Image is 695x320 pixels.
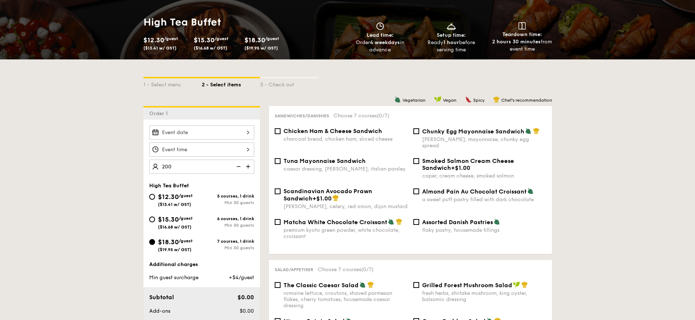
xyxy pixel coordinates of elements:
span: Vegan [443,98,456,103]
div: caper, cream cheese, smoked salmon [422,173,546,179]
span: Assorted Danish Pastries [422,219,493,226]
span: /guest [179,238,193,243]
span: Subtotal [149,294,174,301]
span: Sandwiches/Danishes [275,113,329,118]
span: Teardown time: [502,31,542,38]
input: The Classic Caesar Saladromaine lettuce, croutons, shaved parmesan flakes, cherry tomatoes, house... [275,282,281,288]
img: icon-vegan.f8ff3823.svg [434,96,441,103]
input: Almond Pain Au Chocolat Croissanta sweet puff pastry filled with dark chocolate [413,188,419,194]
img: icon-chef-hat.a58ddaea.svg [367,281,374,288]
strong: 1 hour [443,39,459,46]
input: Matcha White Chocolate Croissantpremium kyoto green powder, white chocolate, croissant [275,219,281,225]
span: Salad/Appetiser [275,267,313,272]
span: The Classic Caesar Salad [283,282,359,289]
img: icon-vegetarian.fe4039eb.svg [388,218,394,225]
span: Matcha White Chocolate Croissant [283,219,387,226]
img: icon-vegan.f8ff3823.svg [513,281,520,288]
span: Choose 7 courses [318,266,374,273]
div: 3 - Check out [260,78,318,89]
span: /guest [215,36,228,41]
span: ($16.68 w/ GST) [194,46,227,51]
div: Ready before serving time [418,39,484,54]
span: +$1.00 [451,164,470,171]
input: Tuna Mayonnaise Sandwichcaesar dressing, [PERSON_NAME], italian parsley [275,158,281,164]
input: Assorted Danish Pastriesflaky pastry, housemade fillings [413,219,419,225]
img: icon-clock.2db775ea.svg [375,22,386,30]
span: (0/7) [361,266,374,273]
img: icon-chef-hat.a58ddaea.svg [533,128,540,134]
div: Order in advance [348,39,413,54]
span: $15.30 [158,215,179,223]
img: icon-reduce.1d2dbef1.svg [232,160,243,173]
div: romaine lettuce, croutons, shaved parmesan flakes, cherry tomatoes, housemade caesar dressing [283,290,408,309]
h1: High Tea Buffet [143,16,345,29]
span: $12.30 [158,193,179,201]
span: /guest [179,216,193,221]
div: Additional charges [149,261,254,268]
span: Vegetarian [402,98,425,103]
input: $12.30/guest($13.41 w/ GST)5 courses, 1 drinkMin 30 guests [149,194,155,200]
span: ($13.41 w/ GST) [143,46,177,51]
span: Spicy [473,98,484,103]
div: Min 30 guests [202,223,254,228]
span: ($16.68 w/ GST) [158,225,192,230]
input: Event time [149,143,254,157]
input: Chicken Ham & Cheese Sandwichcharcoal bread, chicken ham, sliced cheese [275,128,281,134]
span: Lead time: [367,32,394,38]
span: High Tea Buffet [149,183,189,189]
span: +$1.00 [312,195,332,202]
span: $0.00 [238,294,254,301]
input: Event date [149,125,254,140]
img: icon-vegetarian.fe4039eb.svg [359,281,366,288]
input: $18.30/guest($19.95 w/ GST)7 courses, 1 drinkMin 30 guests [149,239,155,245]
div: 6 courses, 1 drink [202,216,254,221]
img: icon-spicy.37a8142b.svg [465,96,472,103]
span: ($19.95 w/ GST) [244,46,278,51]
input: Smoked Salmon Cream Cheese Sandwich+$1.00caper, cream cheese, smoked salmon [413,158,419,164]
div: from event time [490,38,555,53]
span: ($19.95 w/ GST) [158,247,192,252]
span: /guest [164,36,178,41]
div: 5 courses, 1 drink [202,194,254,199]
img: icon-chef-hat.a58ddaea.svg [396,218,402,225]
span: Add-ons [149,308,170,314]
img: icon-chef-hat.a58ddaea.svg [332,195,339,201]
span: Almond Pain Au Chocolat Croissant [422,188,526,195]
div: 2 - Select items [202,78,260,89]
span: +$4/guest [229,274,254,281]
img: icon-chef-hat.a58ddaea.svg [493,96,500,103]
span: Scandinavian Avocado Prawn Sandwich [283,188,372,202]
span: $12.30 [143,36,164,44]
div: fresh herbs, shiitake mushroom, king oyster, balsamic dressing [422,290,546,303]
img: icon-vegetarian.fe4039eb.svg [527,188,534,194]
input: Chunky Egg Mayonnaise Sandwich[PERSON_NAME], mayonnaise, chunky egg spread [413,128,419,134]
div: [PERSON_NAME], celery, red onion, dijon mustard [283,203,408,210]
span: $0.00 [240,308,254,314]
span: (0/7) [377,113,389,119]
span: Min guest surcharge [149,274,198,281]
div: a sweet puff pastry filled with dark chocolate [422,196,546,203]
span: ($13.41 w/ GST) [158,202,191,207]
img: icon-chef-hat.a58ddaea.svg [521,281,528,288]
div: flaky pastry, housemade fillings [422,227,546,233]
span: Chicken Ham & Cheese Sandwich [283,128,382,134]
div: [PERSON_NAME], mayonnaise, chunky egg spread [422,136,546,149]
span: Tuna Mayonnaise Sandwich [283,157,366,164]
strong: 4 weekdays [370,39,400,46]
span: Chunky Egg Mayonnaise Sandwich [422,128,524,135]
div: premium kyoto green powder, white chocolate, croissant [283,227,408,239]
span: Grilled Forest Mushroom Salad [422,282,512,289]
span: $15.30 [194,36,215,44]
span: /guest [265,36,279,41]
span: $18.30 [158,238,179,246]
img: icon-vegetarian.fe4039eb.svg [394,96,401,103]
div: 1 - Select menu [143,78,202,89]
div: caesar dressing, [PERSON_NAME], italian parsley [283,166,408,172]
div: Min 30 guests [202,200,254,205]
div: Min 30 guests [202,245,254,250]
span: $18.30 [244,36,265,44]
strong: 2 hours 30 minutes [492,39,541,45]
span: Chef's recommendation [501,98,552,103]
img: icon-vegetarian.fe4039eb.svg [494,218,500,225]
div: charcoal bread, chicken ham, sliced cheese [283,136,408,142]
